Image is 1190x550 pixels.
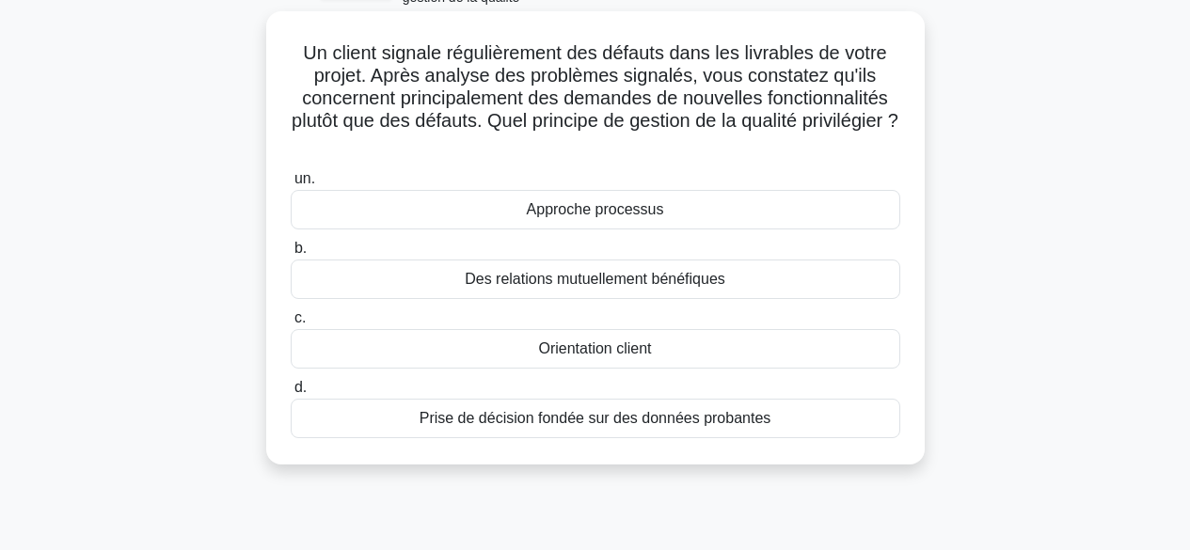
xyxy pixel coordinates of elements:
[527,201,664,217] font: Approche processus
[294,309,306,325] font: c.
[294,240,307,256] font: b.
[292,42,898,131] font: Un client signale régulièrement des défauts dans les livrables de votre projet. Après analyse des...
[538,340,651,356] font: Orientation client
[465,271,725,287] font: Des relations mutuellement bénéfiques
[294,379,307,395] font: d.
[420,410,771,426] font: Prise de décision fondée sur des données probantes
[294,170,315,186] font: un.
